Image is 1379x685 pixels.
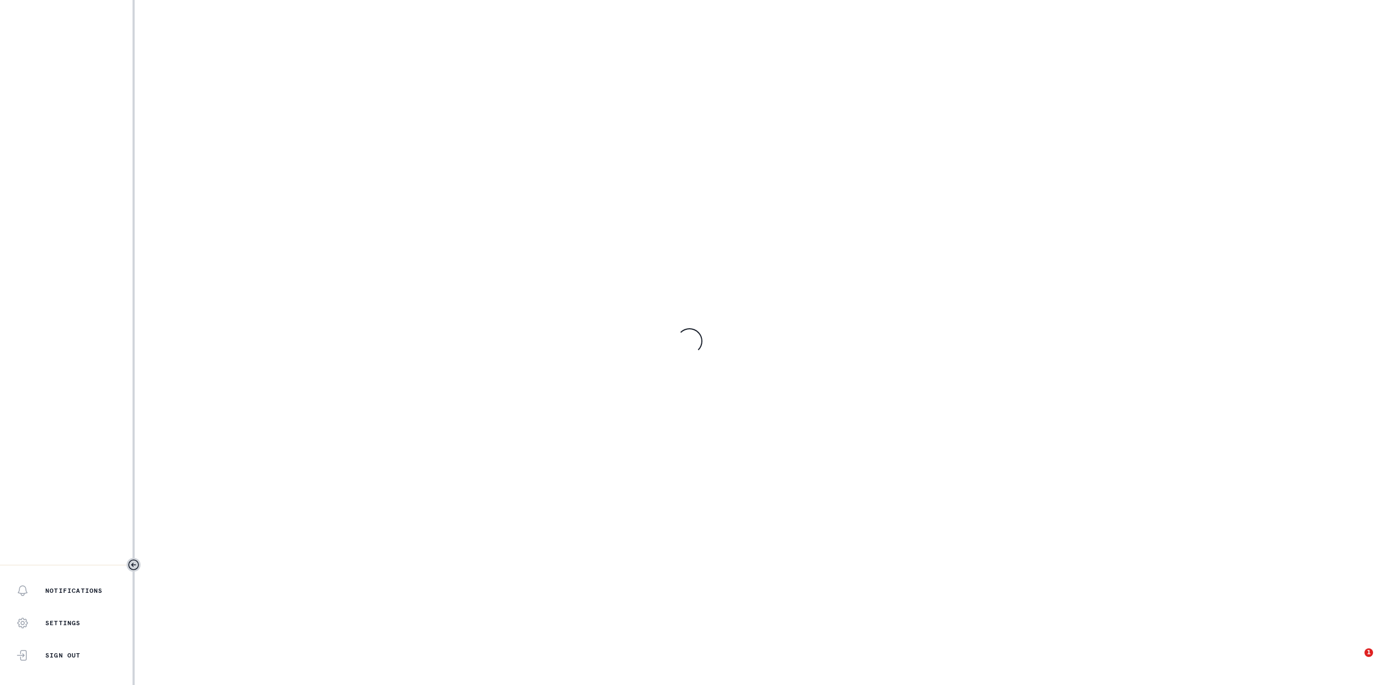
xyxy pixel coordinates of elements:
[1364,648,1373,657] span: 1
[127,558,141,572] button: Toggle sidebar
[45,651,81,660] p: Sign Out
[45,619,81,627] p: Settings
[1342,648,1368,674] iframe: Intercom live chat
[45,586,103,595] p: Notifications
